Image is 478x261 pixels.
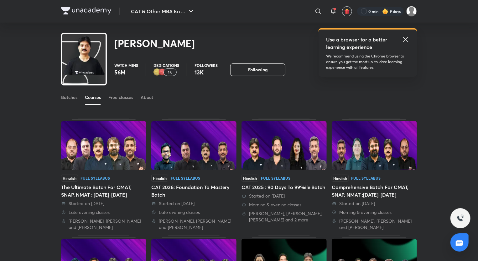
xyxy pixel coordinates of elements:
[242,193,327,199] div: Started on 31 Aug 2025
[242,202,327,208] div: Morning & evening classes
[248,67,268,73] span: Following
[61,118,146,231] div: The Ultimate Batch For CMAT, SNAP, NMAT : 2025-2026
[108,90,133,105] a: Free classes
[351,176,381,180] div: Full Syllabus
[61,121,146,170] img: Thumbnail
[114,68,138,76] p: 56M
[457,215,464,222] img: ttu
[332,183,417,198] div: Comprehensive Batch For CMAT, SNAP, NMAT :[DATE]-[DATE]
[62,35,106,76] img: class
[151,175,168,182] span: Hinglish
[344,8,350,14] img: avatar
[61,90,77,105] a: Batches
[108,94,133,101] div: Free classes
[61,175,78,182] span: Hinglish
[127,5,199,18] button: CAT & Other MBA En ...
[61,200,146,207] div: Started on 23 Sept 2025
[114,37,195,50] h2: [PERSON_NAME]
[61,183,146,198] div: The Ultimate Batch For CMAT, SNAP, NMAT : [DATE]-[DATE]
[61,94,77,101] div: Batches
[85,94,101,101] div: Courses
[61,7,112,14] img: Company Logo
[151,121,236,170] img: Thumbnail
[168,70,172,74] p: 1K
[406,6,417,17] img: Nitin
[61,7,112,16] a: Company Logo
[326,36,388,51] h5: Use a browser for a better learning experience
[151,118,236,231] div: CAT 2026: Foundation To Mastery Batch
[242,175,258,182] span: Hinglish
[195,63,218,67] p: Followers
[332,209,417,215] div: Morning & evening classes
[332,175,349,182] span: Hinglish
[141,94,153,101] div: About
[151,218,236,231] div: Lokesh Agarwal, Amiya Kumar and Amit Deepak Rohra
[151,209,236,215] div: Late evening classes
[153,63,179,67] p: Dedications
[81,176,110,180] div: Full Syllabus
[242,121,327,170] img: Thumbnail
[326,53,409,70] p: We recommend using the Chrome browser to ensure you get the most up-to-date learning experience w...
[382,8,388,14] img: streak
[171,176,200,180] div: Full Syllabus
[242,183,327,191] div: CAT 2025 : 90 Days To 99%ile Batch
[153,68,161,76] img: educator badge2
[141,90,153,105] a: About
[332,121,417,170] img: Thumbnail
[61,218,146,231] div: Lokesh Agarwal, Ronakkumar Shah and Amit Deepak Rohra
[332,218,417,231] div: Lokesh Agarwal, Deepika Awasthi and Ronakkumar Shah
[151,200,236,207] div: Started on 2 Sept 2025
[151,183,236,198] div: CAT 2026: Foundation To Mastery Batch
[158,68,166,76] img: educator badge1
[195,68,218,76] p: 13K
[332,200,417,207] div: Started on 18 Aug 2025
[61,209,146,215] div: Late evening classes
[342,6,352,16] button: avatar
[114,63,138,67] p: Watch mins
[261,176,290,180] div: Full Syllabus
[242,118,327,231] div: CAT 2025 : 90 Days To 99%ile Batch
[332,118,417,231] div: Comprehensive Batch For CMAT, SNAP, NMAT :2025-2026
[230,63,285,76] button: Following
[85,90,101,105] a: Courses
[242,210,327,223] div: Lokesh Agarwal, Ravi Kumar, Saral Nashier and 2 more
